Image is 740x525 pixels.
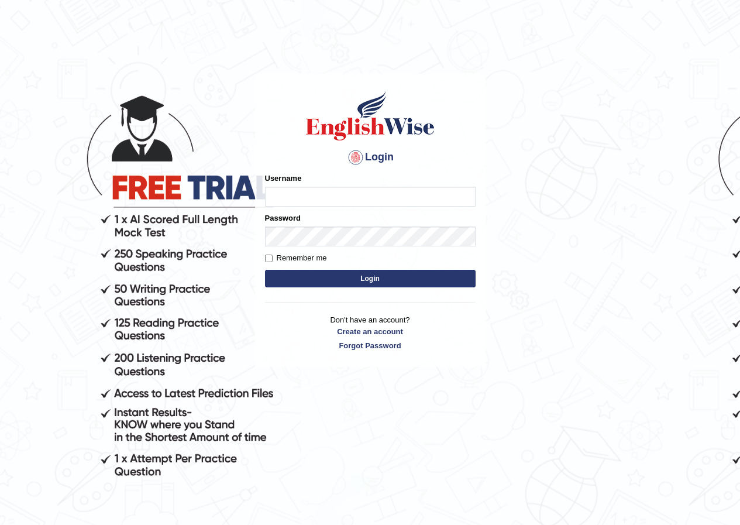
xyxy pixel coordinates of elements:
[265,173,302,184] label: Username
[265,326,476,337] a: Create an account
[304,90,437,142] img: Logo of English Wise sign in for intelligent practice with AI
[265,340,476,351] a: Forgot Password
[265,270,476,287] button: Login
[265,252,327,264] label: Remember me
[265,212,301,224] label: Password
[265,148,476,167] h4: Login
[265,314,476,351] p: Don't have an account?
[265,255,273,262] input: Remember me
